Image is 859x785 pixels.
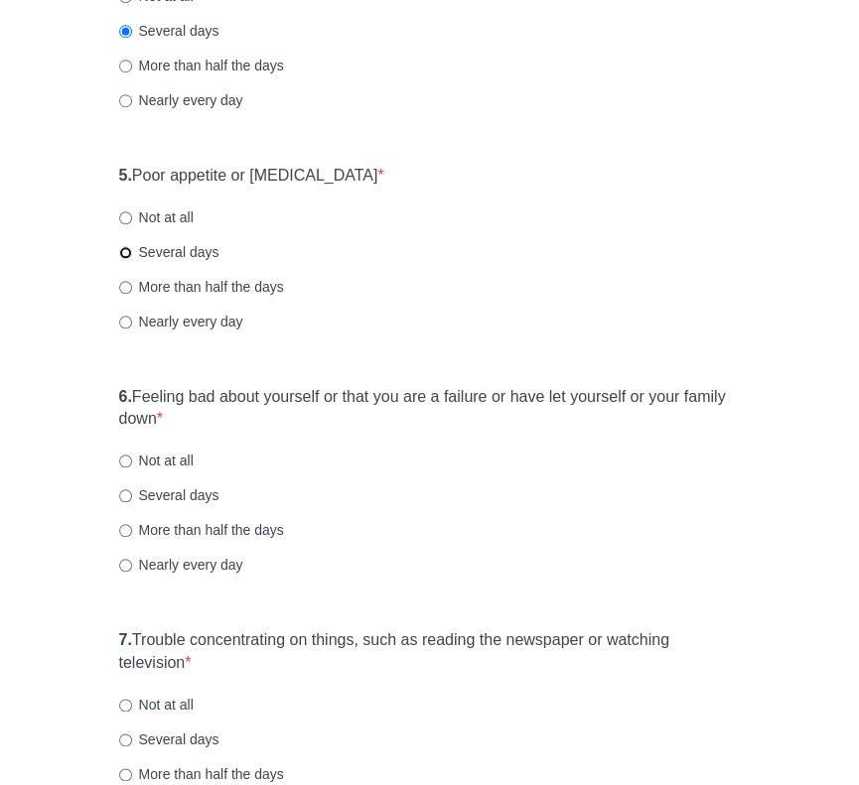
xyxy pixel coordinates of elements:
[119,94,132,107] input: Nearly every day
[119,388,132,405] strong: 6.
[119,207,194,227] label: Not at all
[119,555,243,575] label: Nearly every day
[119,281,132,294] input: More than half the days
[119,489,132,502] input: Several days
[119,733,132,746] input: Several days
[119,90,243,110] label: Nearly every day
[119,768,132,781] input: More than half the days
[119,455,132,467] input: Not at all
[119,242,219,262] label: Several days
[119,485,219,505] label: Several days
[119,764,284,784] label: More than half the days
[119,729,219,749] label: Several days
[119,631,132,648] strong: 7.
[119,165,384,188] label: Poor appetite or [MEDICAL_DATA]
[119,524,132,537] input: More than half the days
[119,629,741,675] label: Trouble concentrating on things, such as reading the newspaper or watching television
[119,211,132,224] input: Not at all
[119,559,132,572] input: Nearly every day
[119,25,132,38] input: Several days
[119,312,243,331] label: Nearly every day
[119,695,194,715] label: Not at all
[119,246,132,259] input: Several days
[119,60,132,72] input: More than half the days
[119,56,284,75] label: More than half the days
[119,520,284,540] label: More than half the days
[119,699,132,712] input: Not at all
[119,21,219,41] label: Several days
[119,167,132,184] strong: 5.
[119,277,284,297] label: More than half the days
[119,316,132,328] input: Nearly every day
[119,451,194,470] label: Not at all
[119,386,741,432] label: Feeling bad about yourself or that you are a failure or have let yourself or your family down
